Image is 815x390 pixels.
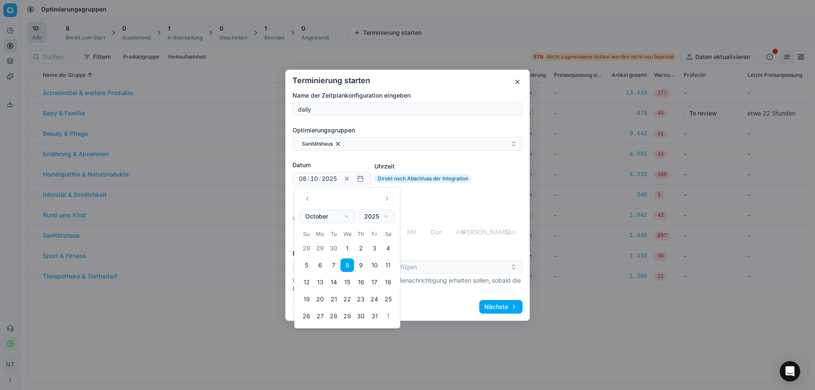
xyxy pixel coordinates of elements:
button: Abbrechen [292,300,334,314]
span: Direkt nach Abschluss der Integration [374,174,472,183]
button: Friday, October 24th, 2025 [368,292,381,306]
th: Tuesday [327,230,340,238]
input: eg. "Weekly optimization" [296,103,519,115]
button: Sunday, September 28th, 2025 [300,241,313,255]
label: Datum [292,161,371,169]
th: Sunday [300,230,313,238]
button: Saturday, October 18th, 2025 [381,275,395,289]
button: Thursday, October 9th, 2025 [354,258,368,272]
button: Friday, October 3rd, 2025 [368,241,381,255]
button: Go to the Previous Month [301,193,313,205]
label: Name der Zeitplankonfiguration eingeben [292,91,523,100]
button: Saturday, October 25th, 2025 [381,292,395,306]
button: Tuesday, October 21st, 2025 [327,292,340,306]
th: Saturday [381,230,395,238]
label: Optimierungsgruppen [292,126,523,135]
button: Thursday, October 16th, 2025 [354,275,368,289]
button: Saturday, October 4th, 2025 [381,241,395,255]
button: Choose the Month [300,210,355,223]
button: Benutzer zur Benachrichtigung hinzufügen [292,260,523,274]
button: Nächste [479,300,523,314]
button: Thursday, October 30th, 2025 [354,309,368,323]
button: Monday, October 6th, 2025 [313,258,327,272]
h2: Terminierung starten [292,77,523,84]
th: Wednesday [340,230,354,238]
button: Tuesday, September 30th, 2025 [327,241,340,255]
button: Tuesday, October 14th, 2025 [327,275,340,289]
button: Saturday, November 1st, 2025 [381,309,395,323]
button: Thursday, October 2nd, 2025 [354,241,368,255]
button: Friday, October 10th, 2025 [368,258,381,272]
button: Tuesday, October 28th, 2025 [327,309,340,323]
button: Monday, September 29th, 2025 [313,241,327,255]
p: Wählen Sie die Benutzer aus, die eine Benachrichtigung erhalten sollen, sobald die Preisanpassung... [292,276,523,293]
button: Monday, October 27th, 2025 [313,309,327,323]
button: Today, Wednesday, October 8th, 2025, selected [340,258,354,272]
button: Friday, October 31st, 2025 [368,309,381,323]
button: Saturday, October 11th, 2025 [381,258,395,272]
span: / [307,174,309,183]
button: Wednesday, October 15th, 2025 [340,275,354,289]
button: Wednesday, October 22nd, 2025 [340,292,354,306]
th: Monday [313,230,327,238]
button: Monday, October 20th, 2025 [313,292,327,306]
label: Uhrzeit [374,161,472,172]
label: Benachrichtigung [292,249,523,258]
button: Go to the Next Month [381,193,393,205]
th: Thursday [354,230,368,238]
button: Tuesday, October 7th, 2025 [327,258,340,272]
button: Wednesday, October 29th, 2025 [340,309,354,323]
span: Sanitätshaus [302,140,333,147]
table: October 2025 [300,230,395,323]
input: months [309,174,319,183]
input: years [321,174,338,183]
button: Sanitätshaus [292,137,523,151]
button: Sunday, October 12th, 2025 [300,275,313,289]
button: Wednesday, October 1st, 2025 [340,241,354,255]
button: Friday, October 17th, 2025 [368,275,381,289]
button: Sunday, October 26th, 2025 [300,309,313,323]
button: Sunday, October 5th, 2025 [300,258,313,272]
button: Choose the Year [359,210,395,223]
button: Thursday, October 23rd, 2025 [354,292,368,306]
input: days [298,174,307,183]
span: / [319,174,321,183]
button: Sunday, October 19th, 2025 [300,292,313,306]
th: Friday [368,230,381,238]
button: Monday, October 13th, 2025 [313,275,327,289]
